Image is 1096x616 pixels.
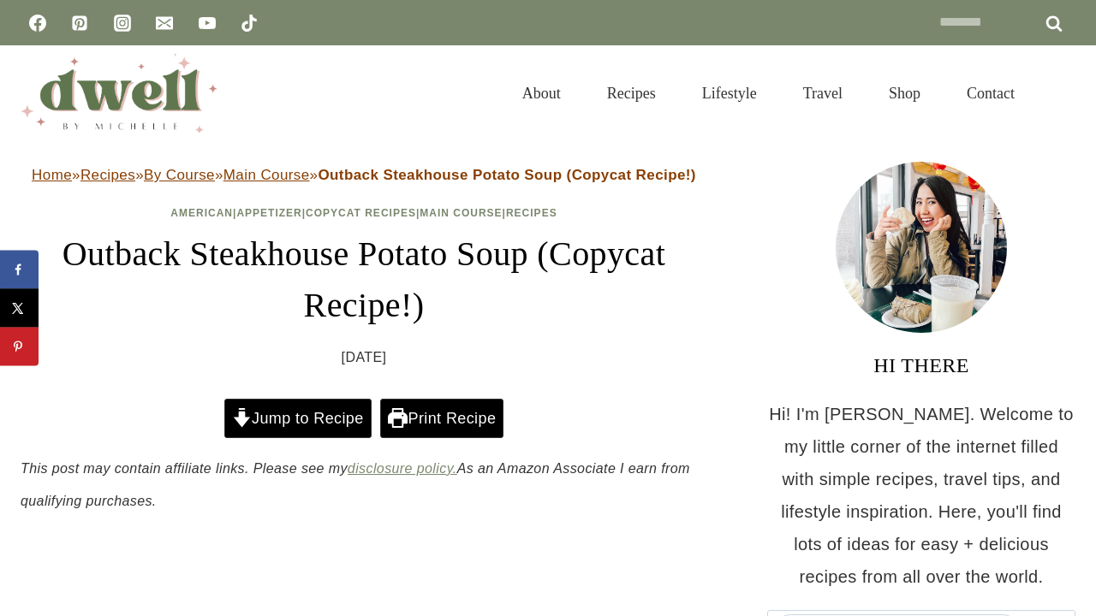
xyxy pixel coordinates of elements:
a: Instagram [105,6,140,40]
a: YouTube [190,6,224,40]
a: Recipes [506,207,557,219]
a: disclosure policy. [348,461,457,476]
a: Recipes [584,63,679,123]
button: View Search Form [1046,79,1075,108]
a: TikTok [232,6,266,40]
a: American [170,207,233,219]
em: This post may contain affiliate links. Please see my As an Amazon Associate I earn from qualifyin... [21,461,690,508]
a: Facebook [21,6,55,40]
span: | | | | [170,207,557,219]
a: Jump to Recipe [224,399,372,438]
a: Print Recipe [380,399,503,438]
strong: Outback Steakhouse Potato Soup (Copycat Recipe!) [318,167,695,183]
a: Copycat Recipes [306,207,416,219]
img: DWELL by michelle [21,54,217,133]
a: Home [32,167,72,183]
a: About [499,63,584,123]
a: Contact [944,63,1038,123]
a: Recipes [80,167,135,183]
a: Main Course [420,207,502,219]
a: Appetizer [236,207,301,219]
a: Main Course [223,167,310,183]
h1: Outback Steakhouse Potato Soup (Copycat Recipe!) [21,228,707,331]
p: Hi! I'm [PERSON_NAME]. Welcome to my little corner of the internet filled with simple recipes, tr... [767,398,1075,593]
a: Pinterest [63,6,97,40]
a: Travel [780,63,866,123]
span: » » » » [32,167,696,183]
h3: HI THERE [767,350,1075,381]
a: Shop [866,63,944,123]
a: By Course [144,167,215,183]
a: Lifestyle [679,63,780,123]
time: [DATE] [342,345,387,370]
a: Email [147,6,182,40]
nav: Primary Navigation [499,63,1038,123]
